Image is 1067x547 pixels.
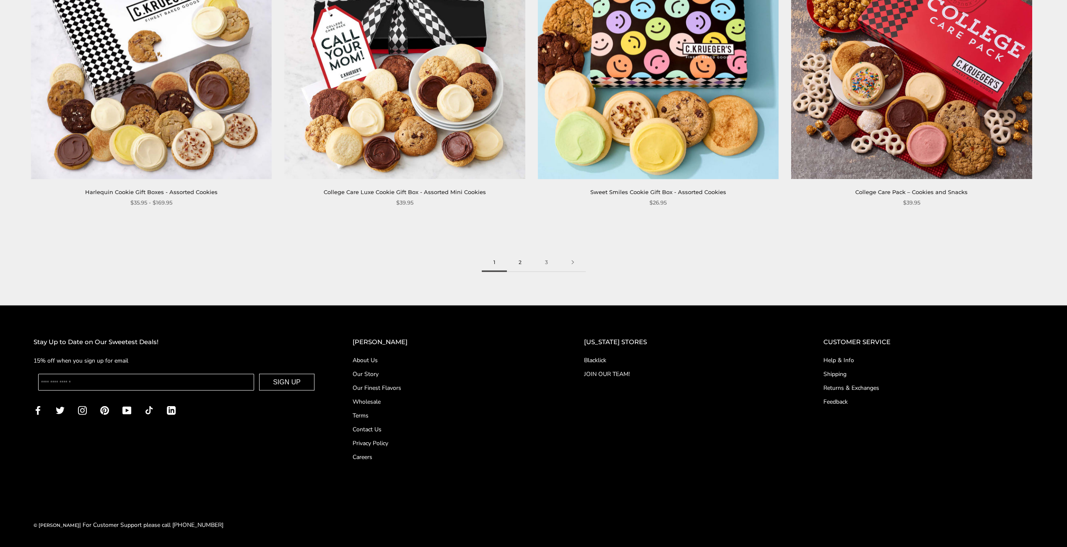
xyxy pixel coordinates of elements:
a: College Care Luxe Cookie Gift Box - Assorted Mini Cookies [324,189,486,195]
a: Wholesale [353,397,550,406]
a: Twitter [56,405,65,415]
a: Sweet Smiles Cookie Gift Box - Assorted Cookies [590,189,726,195]
h2: [US_STATE] STORES [584,337,790,347]
a: TikTok [145,405,153,415]
h2: CUSTOMER SERVICE [823,337,1033,347]
h2: Stay Up to Date on Our Sweetest Deals! [34,337,319,347]
a: Feedback [823,397,1033,406]
a: LinkedIn [167,405,176,415]
a: Careers [353,453,550,461]
a: College Care Pack – Cookies and Snacks [855,189,968,195]
a: Our Story [353,370,550,378]
a: Shipping [823,370,1033,378]
span: $39.95 [903,198,920,207]
span: $35.95 - $169.95 [130,198,172,207]
a: 2 [507,253,533,272]
input: Enter your email [38,374,254,391]
a: Returns & Exchanges [823,384,1033,392]
a: Blacklick [584,356,790,365]
span: $39.95 [396,198,413,207]
a: About Us [353,356,550,365]
a: Facebook [34,405,42,415]
span: $26.95 [649,198,667,207]
a: Pinterest [100,405,109,415]
a: Next page [560,253,586,272]
a: Privacy Policy [353,439,550,448]
a: Harlequin Cookie Gift Boxes - Assorted Cookies [85,189,218,195]
iframe: Sign Up via Text for Offers [7,515,87,540]
a: Our Finest Flavors [353,384,550,392]
div: | For Customer Support please call [PHONE_NUMBER] [34,520,223,530]
p: 15% off when you sign up for email [34,356,319,366]
h2: [PERSON_NAME] [353,337,550,347]
a: Help & Info [823,356,1033,365]
a: Instagram [78,405,87,415]
a: Contact Us [353,425,550,434]
a: YouTube [122,405,131,415]
button: SIGN UP [259,374,314,391]
a: 3 [533,253,560,272]
span: 1 [482,253,507,272]
a: Terms [353,411,550,420]
a: JOIN OUR TEAM! [584,370,790,378]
